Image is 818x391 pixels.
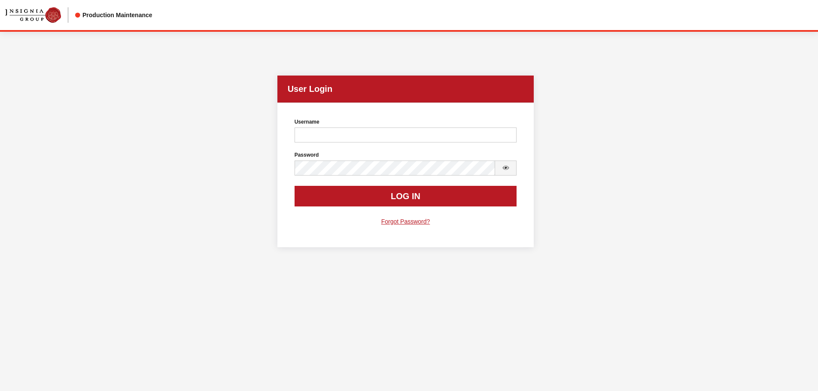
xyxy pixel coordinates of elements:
label: Username [295,118,319,126]
button: Log In [295,186,517,206]
a: Insignia Group logo [5,7,75,23]
a: Forgot Password? [295,217,517,227]
div: Production Maintenance [75,11,152,20]
img: Catalog Maintenance [5,7,61,23]
button: Show Password [495,161,517,176]
h2: User Login [277,76,534,103]
label: Password [295,151,319,159]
